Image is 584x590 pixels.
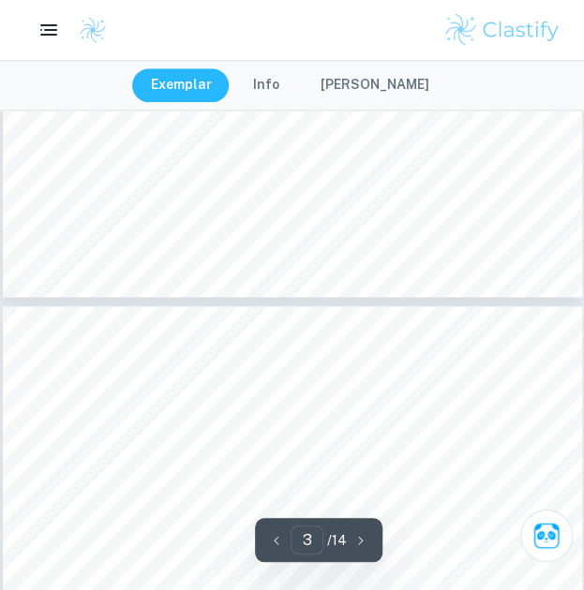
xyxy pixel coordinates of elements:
[327,530,347,551] p: / 14
[132,68,231,102] button: Exemplar
[234,68,298,102] button: Info
[79,16,107,44] img: Clastify logo
[442,11,562,49] img: Clastify logo
[302,68,448,102] button: [PERSON_NAME]
[67,16,107,44] a: Clastify logo
[520,509,573,562] button: Ask Clai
